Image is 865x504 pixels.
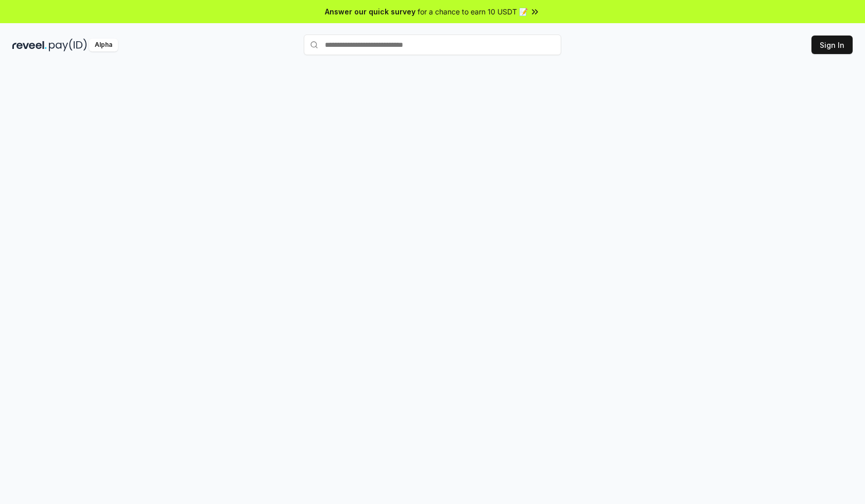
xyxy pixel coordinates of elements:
[325,6,416,17] span: Answer our quick survey
[49,39,87,51] img: pay_id
[89,39,118,51] div: Alpha
[418,6,528,17] span: for a chance to earn 10 USDT 📝
[12,39,47,51] img: reveel_dark
[811,36,853,54] button: Sign In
